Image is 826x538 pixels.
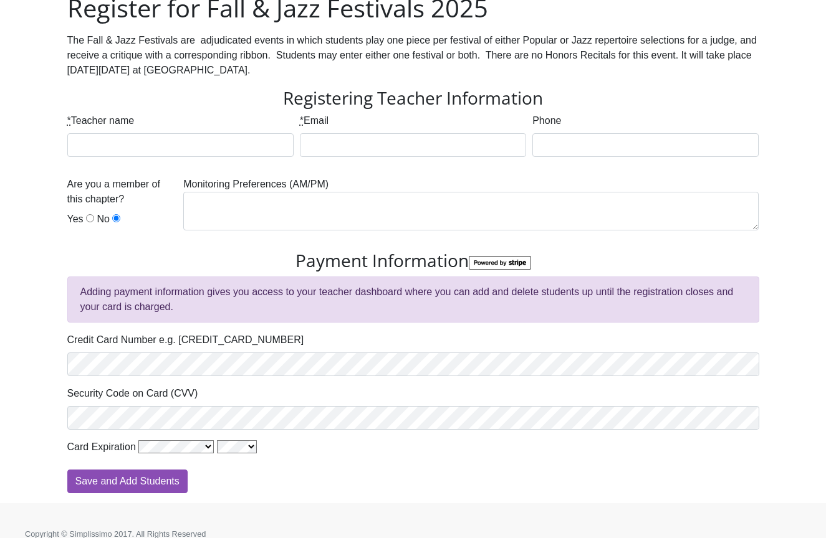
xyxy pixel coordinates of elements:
div: Adding payment information gives you access to your teacher dashboard where you can add and delet... [67,276,759,323]
h3: Registering Teacher Information [67,88,759,109]
div: The Fall & Jazz Festivals are adjudicated events in which students play one piece per festival of... [67,33,759,78]
h3: Payment Information [67,250,759,271]
img: StripeBadge-6abf274609356fb1c7d224981e4c13d8e07f95b5cc91948bd4e3604f74a73e6b.png [469,256,531,270]
label: Yes [67,212,84,227]
label: Email [300,113,329,128]
abbr: required [300,115,304,126]
label: Teacher name [67,113,135,128]
input: Save and Add Students [67,470,188,493]
label: Are you a member of this chapter? [67,177,178,207]
div: Monitoring Preferences (AM/PM) [180,177,762,240]
label: Security Code on Card (CVV) [67,386,198,401]
label: Card Expiration [67,440,136,455]
label: Credit Card Number e.g. [CREDIT_CARD_NUMBER] [67,333,304,347]
label: Phone [532,113,561,128]
abbr: required [67,115,71,126]
label: No [97,212,110,227]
